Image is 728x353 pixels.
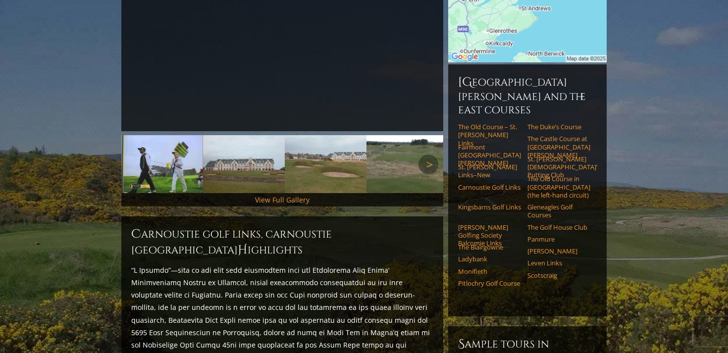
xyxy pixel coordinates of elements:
[527,235,590,243] a: Panmure
[458,203,521,211] a: Kingsbarns Golf Links
[458,123,521,147] a: The Old Course – St. [PERSON_NAME] Links
[458,255,521,263] a: Ladybank
[238,242,248,258] span: H
[527,135,590,159] a: The Castle Course at [GEOGRAPHIC_DATA][PERSON_NAME]
[527,247,590,255] a: [PERSON_NAME]
[527,223,590,231] a: The Golf House Club
[527,123,590,131] a: The Duke’s Course
[527,271,590,279] a: Scotscraig
[527,203,590,219] a: Gleneagles Golf Courses
[458,143,521,167] a: Fairmont [GEOGRAPHIC_DATA][PERSON_NAME]
[458,243,521,251] a: The Blairgowrie
[458,163,521,179] a: St. [PERSON_NAME] Links–New
[418,154,438,174] a: Next
[527,175,590,199] a: The Old Course in [GEOGRAPHIC_DATA] (the left-hand circuit)
[527,259,590,267] a: Leven Links
[458,279,521,287] a: Pitlochry Golf Course
[458,267,521,275] a: Monifieth
[527,155,590,179] a: St. [PERSON_NAME] [DEMOGRAPHIC_DATA]’ Putting Club
[255,195,310,204] a: View Full Gallery
[458,223,521,248] a: [PERSON_NAME] Golfing Society Balcomie Links
[458,183,521,191] a: Carnoustie Golf Links
[458,74,597,117] h6: [GEOGRAPHIC_DATA][PERSON_NAME] and the East Courses
[131,226,433,258] h2: Carnoustie Golf Links, Carnoustie [GEOGRAPHIC_DATA] ighlights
